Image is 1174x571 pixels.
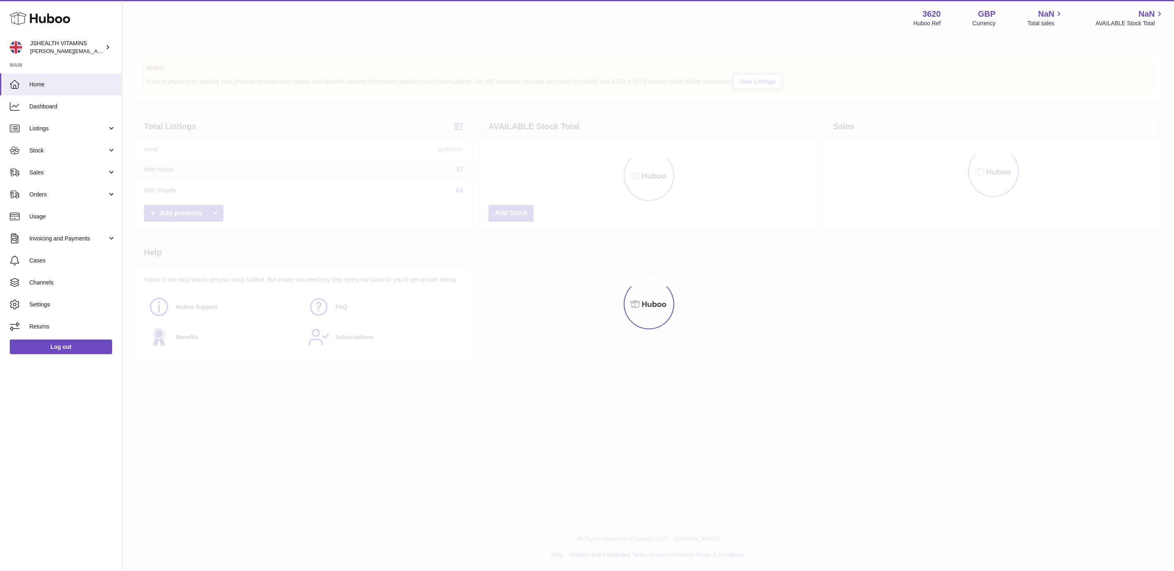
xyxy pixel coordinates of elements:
[29,235,107,243] span: Invoicing and Payments
[29,191,107,198] span: Orders
[30,48,163,54] span: [PERSON_NAME][EMAIL_ADDRESS][DOMAIN_NAME]
[922,9,941,20] strong: 3620
[1139,9,1155,20] span: NaN
[10,41,22,53] img: francesca@jshealthvitamins.com
[30,40,104,55] div: JSHEALTH VITAMINS
[29,81,116,88] span: Home
[973,20,996,27] div: Currency
[29,323,116,331] span: Returns
[29,257,116,265] span: Cases
[29,169,107,176] span: Sales
[1095,9,1164,27] a: NaN AVAILABLE Stock Total
[10,340,112,354] a: Log out
[29,301,116,309] span: Settings
[1095,20,1164,27] span: AVAILABLE Stock Total
[1027,20,1064,27] span: Total sales
[29,147,107,154] span: Stock
[1038,9,1054,20] span: NaN
[29,125,107,132] span: Listings
[29,213,116,220] span: Usage
[29,103,116,110] span: Dashboard
[914,20,941,27] div: Huboo Ref
[29,279,116,287] span: Channels
[978,9,995,20] strong: GBP
[1027,9,1064,27] a: NaN Total sales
